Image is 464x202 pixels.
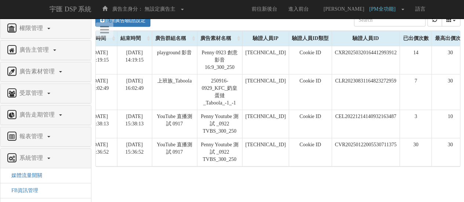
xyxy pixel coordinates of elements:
td: Cookie ID [289,110,332,138]
a: 媒體流量開關 [6,173,42,178]
td: Penny Youtube 測試 _0922 TVBS_300_250 [197,110,242,138]
td: [TECHNICAL_ID] [242,46,289,74]
td: 7 [400,74,432,110]
span: 廣告主身分： [112,6,143,12]
a: 權限管理 [6,23,85,34]
td: [DATE] 15:38:13 [117,110,152,138]
input: Search [354,14,425,26]
span: 無設定廣告主 [145,6,175,12]
span: 系統管理 [18,155,47,161]
span: 廣告素材管理 [18,68,58,74]
button: columns [442,14,461,26]
td: 3 [400,110,432,138]
button: refresh [427,14,442,26]
div: 驗證人員ID類型 [289,31,332,46]
span: 廣告走期管理 [18,111,58,118]
div: 已出價次數 [400,31,431,46]
a: 受眾管理 [6,88,85,99]
div: 結束時間 [117,31,152,46]
td: [TECHNICAL_ID] [242,74,289,110]
a: 廣告素材管理 [6,66,85,78]
td: [TECHNICAL_ID] [242,110,289,138]
span: 受眾管理 [18,90,47,96]
td: [TECHNICAL_ID] [242,138,289,166]
a: 廣告主管理 [6,44,85,56]
td: Cookie ID [289,74,332,110]
span: [PERSON_NAME] [320,6,368,12]
td: 14 [400,46,432,74]
td: 30 [400,138,432,166]
td: CVR20250122005530711375 [332,138,400,166]
td: Cookie ID [289,46,332,74]
td: YouTube 直播測試 0917 [152,110,197,138]
td: [DATE] 14:19:15 [117,46,152,74]
div: 驗證人員IP [242,31,289,46]
div: Columns [442,14,461,26]
td: [DATE] 15:36:52 [117,138,152,166]
td: CEL20221214140932163487 [332,110,400,138]
span: 廣告主管理 [18,47,52,53]
td: Penny 0923 創意影音 16:9_300_250 [197,46,242,74]
td: Penny Youtube 測試 _0922 TVBS_300_250 [197,138,242,166]
td: 上班族_Taboola [152,74,197,110]
td: [DATE] 14:19:15 [82,46,117,74]
td: [DATE] 16:02:49 [117,74,152,110]
a: FB資訊管理 [6,188,38,193]
td: Cookie ID [289,138,332,166]
td: playground 影音 [152,46,197,74]
div: 驗證人員ID [332,31,400,46]
div: 廣告群組名稱 [152,31,197,46]
td: [DATE] 15:38:13 [82,110,117,138]
div: 開始時間 [83,31,117,46]
span: 報表管理 [18,133,47,139]
td: CXR20250320164412993912 [332,46,400,74]
span: 權限管理 [18,25,47,31]
td: 250916-0929_KFC_奶皇蛋撻_Taboola_-1_-1 [197,74,242,110]
td: CLR20230831164823272959 [332,74,400,110]
a: 報表管理 [6,131,85,143]
td: [DATE] 16:02:49 [82,74,117,110]
td: [DATE] 15:36:52 [82,138,117,166]
td: YouTube 直播測試 0917 [152,138,197,166]
a: 廣告走期管理 [6,109,85,121]
a: 系統管理 [6,153,85,164]
span: [PM全功能] [369,6,399,12]
a: 新增廣告驗證設定 [95,14,150,27]
div: 廣告素材名稱 [197,31,242,46]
